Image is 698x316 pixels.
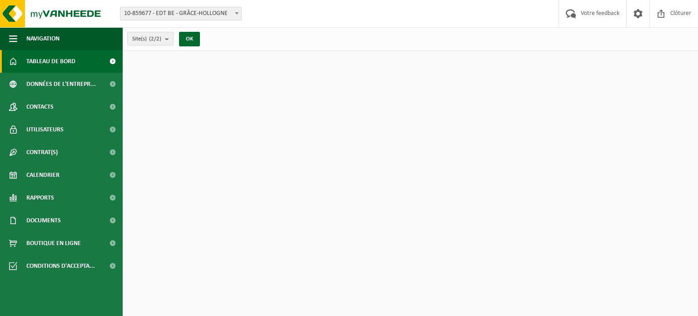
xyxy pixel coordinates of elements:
span: Contrat(s) [26,141,58,164]
span: Conditions d'accepta... [26,255,95,277]
span: Utilisateurs [26,118,64,141]
button: OK [179,32,200,46]
span: Tableau de bord [26,50,75,73]
span: Calendrier [26,164,60,186]
count: (2/2) [149,36,161,42]
span: 10-859677 - EDT BE - GRÂCE-HOLLOGNE [120,7,241,20]
span: Site(s) [132,32,161,46]
span: Données de l'entrepr... [26,73,96,95]
span: Rapports [26,186,54,209]
span: Contacts [26,95,54,118]
span: 10-859677 - EDT BE - GRÂCE-HOLLOGNE [120,7,242,20]
span: Documents [26,209,61,232]
button: Site(s)(2/2) [127,32,174,45]
span: Navigation [26,27,60,50]
span: Boutique en ligne [26,232,81,255]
